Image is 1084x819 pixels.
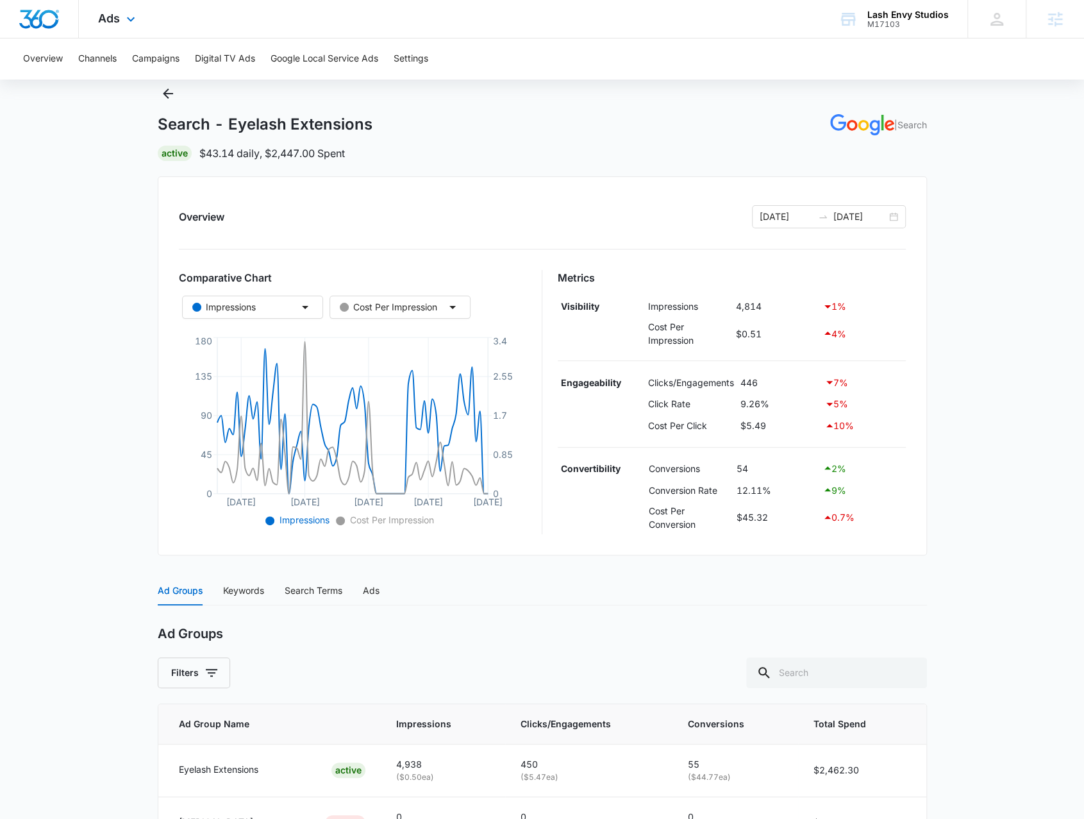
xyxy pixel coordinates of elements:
span: Impressions [396,717,471,731]
div: Ads [363,584,379,598]
h3: Comparative Chart [179,270,527,285]
span: Conversions [687,717,764,731]
tspan: 0 [206,488,212,499]
div: 0.7 % [822,510,902,525]
tspan: [DATE] [226,496,256,507]
img: GOOGLE_ADS [830,114,894,135]
td: 54 [733,458,820,480]
span: Ads [98,12,120,25]
input: Start date [760,210,813,224]
button: Settings [394,38,428,80]
tspan: 3.4 [493,335,507,346]
td: 4,814 [733,296,819,317]
button: Filters [158,657,230,688]
p: | Search [894,118,927,131]
button: Impressions [182,296,323,319]
h3: Metrics [558,270,906,285]
div: ACTIVE [331,763,365,778]
td: Clicks/Engagements [645,371,737,393]
input: Search [746,657,927,688]
tspan: [DATE] [354,496,383,507]
tspan: 45 [200,449,212,460]
span: Impressions [277,514,329,525]
td: Impressions [645,296,733,317]
div: Search Terms [285,584,342,598]
td: $0.51 [733,317,819,350]
h2: Overview [179,209,224,224]
div: Active [158,146,192,161]
tspan: 2.55 [493,371,513,382]
button: Overview [23,38,63,80]
button: Campaigns [132,38,179,80]
td: Cost Per Click [645,415,737,437]
div: 5 % [824,396,903,412]
td: Cost Per Conversion [646,501,733,534]
button: Google Local Service Ads [271,38,378,80]
p: ( $5.47 ea) [521,772,656,784]
tspan: 0 [493,488,499,499]
tspan: 0.85 [493,449,513,460]
tspan: 135 [194,371,212,382]
h2: Ad Groups [158,626,223,642]
p: Eyelash Extensions [179,763,258,777]
div: 7 % [824,375,903,390]
div: Impressions [192,300,256,314]
span: Ad Group Name [179,717,347,731]
p: 450 [521,757,656,772]
div: account name [867,10,949,20]
tspan: 1.7 [493,410,507,421]
span: to [818,212,828,222]
strong: Convertibility [561,463,621,474]
td: Cost Per Impression [645,317,733,350]
span: Total Spend [813,717,887,731]
div: Keywords [223,584,264,598]
td: 12.11% [733,479,820,501]
button: Channels [78,38,117,80]
p: 55 [687,757,783,772]
div: 1 % [822,299,903,314]
tspan: [DATE] [473,496,503,507]
td: Conversion Rate [646,479,733,501]
div: 2 % [822,460,902,476]
td: Conversions [646,458,733,480]
div: 4 % [822,326,903,341]
span: Cost Per Impression [347,514,434,525]
div: Ad Groups [158,584,203,598]
span: Clicks/Engagements [521,717,638,731]
td: $5.49 [737,415,821,437]
strong: Engageability [561,377,621,388]
tspan: 180 [194,335,212,346]
button: Cost Per Impression [329,296,471,319]
span: swap-right [818,212,828,222]
div: Cost Per Impression [340,300,437,314]
td: $2,462.30 [798,744,926,797]
button: Digital TV Ads [195,38,255,80]
p: $43.14 daily , $2,447.00 Spent [199,146,345,161]
tspan: [DATE] [290,496,319,507]
strong: Visibility [561,301,599,312]
p: ( $44.77 ea) [687,772,783,784]
td: 446 [737,371,821,393]
tspan: 90 [200,410,212,421]
td: $45.32 [733,501,820,534]
input: End date [833,210,887,224]
td: Click Rate [645,393,737,415]
p: 4,938 [396,757,490,772]
h1: Search - Eyelash Extensions [158,115,372,134]
div: 10 % [824,418,903,434]
td: 9.26% [737,393,821,415]
div: 9 % [822,482,902,498]
tspan: [DATE] [413,496,443,507]
p: ( $0.50 ea) [396,772,490,784]
button: Back [158,83,178,104]
div: account id [867,20,949,29]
